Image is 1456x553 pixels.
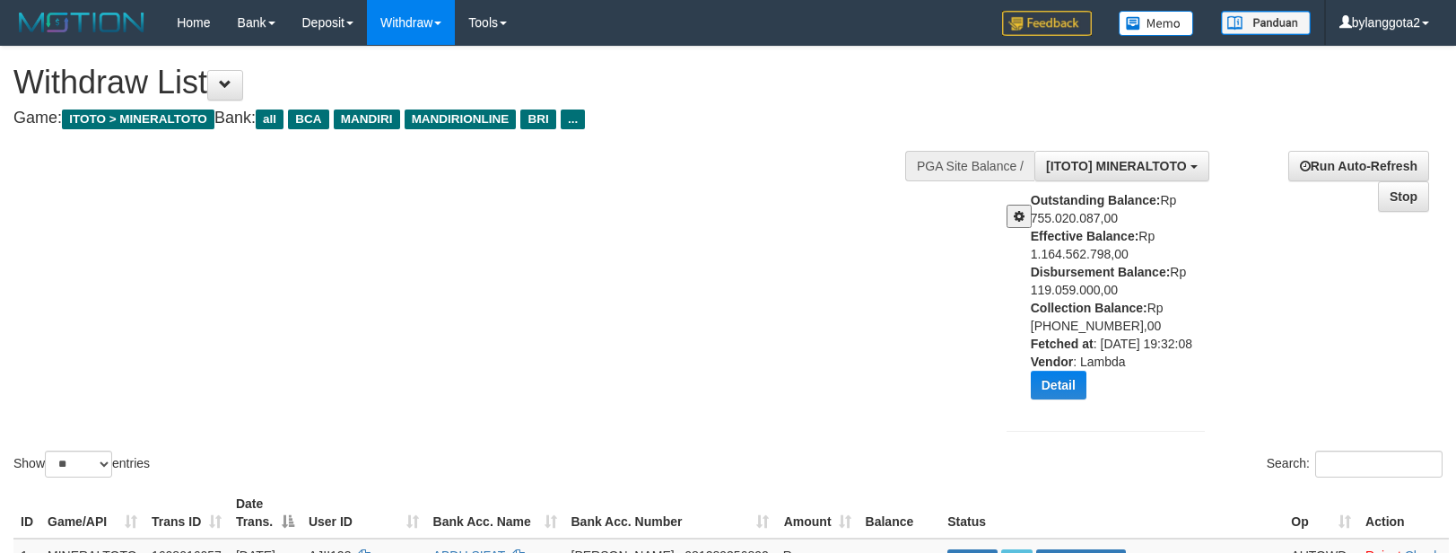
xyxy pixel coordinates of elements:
a: Run Auto-Refresh [1288,151,1429,181]
th: Bank Acc. Number: activate to sort column ascending [564,487,776,539]
th: Balance [859,487,941,539]
img: Button%20Memo.svg [1119,11,1194,36]
h4: Game: Bank: [13,110,953,127]
th: Amount: activate to sort column ascending [776,487,859,539]
select: Showentries [45,451,112,478]
span: MANDIRIONLINE [405,110,517,129]
span: ... [561,110,585,129]
b: Effective Balance: [1031,229,1139,243]
th: Game/API: activate to sort column ascending [40,487,144,539]
b: Disbursement Balance: [1031,265,1171,279]
a: Stop [1378,181,1429,212]
img: MOTION_logo.png [13,9,150,36]
th: Action [1358,487,1449,539]
input: Search: [1315,451,1443,478]
button: [ITOTO] MINERALTOTO [1034,151,1208,181]
th: Date Trans.: activate to sort column descending [229,487,301,539]
b: Vendor [1031,355,1073,369]
button: Detail [1031,371,1086,399]
span: BRI [520,110,555,129]
b: Fetched at [1031,337,1094,351]
b: Collection Balance: [1031,301,1147,315]
th: Bank Acc. Name: activate to sort column ascending [426,487,564,539]
span: MANDIRI [334,110,400,129]
img: panduan.png [1221,11,1311,35]
label: Show entries [13,451,150,478]
div: PGA Site Balance / [905,151,1034,181]
th: User ID: activate to sort column ascending [301,487,426,539]
span: all [256,110,283,129]
b: Outstanding Balance: [1031,193,1161,207]
th: Trans ID: activate to sort column ascending [144,487,229,539]
span: BCA [288,110,328,129]
label: Search: [1267,451,1443,478]
th: Op: activate to sort column ascending [1284,487,1358,539]
h1: Withdraw List [13,65,953,101]
th: Status [940,487,1284,539]
div: Rp 755.020.087,00 Rp 1.164.562.798,00 Rp 119.059.000,00 Rp [PHONE_NUMBER],00 : [DATE] 19:32:08 : ... [1031,191,1218,413]
span: [ITOTO] MINERALTOTO [1046,159,1187,173]
img: Feedback.jpg [1002,11,1092,36]
span: ITOTO > MINERALTOTO [62,110,214,129]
